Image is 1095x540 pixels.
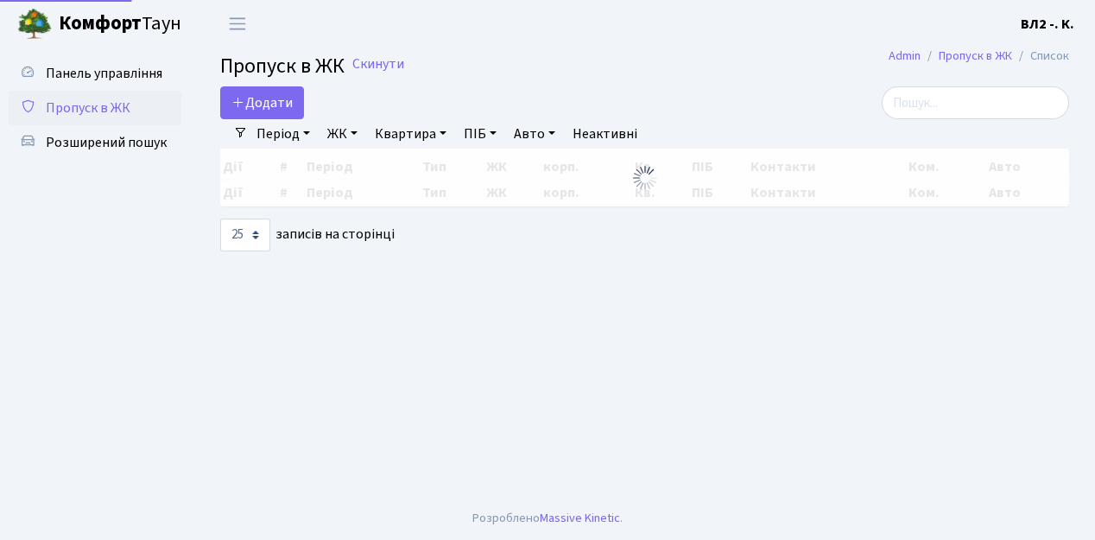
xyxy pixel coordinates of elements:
a: Авто [507,119,562,149]
a: ВЛ2 -. К. [1021,14,1074,35]
b: ВЛ2 -. К. [1021,15,1074,34]
div: Розроблено . [472,509,623,528]
span: Додати [231,93,293,112]
a: Пропуск в ЖК [9,91,181,125]
span: Розширений пошук [46,133,167,152]
button: Переключити навігацію [216,10,259,38]
a: Панель управління [9,56,181,91]
a: Пропуск в ЖК [939,47,1012,65]
a: Квартира [368,119,453,149]
span: Таун [59,10,181,39]
span: Панель управління [46,64,162,83]
li: Список [1012,47,1069,66]
select: записів на сторінці [220,219,270,251]
span: Пропуск в ЖК [220,51,345,81]
b: Комфорт [59,10,142,37]
a: Період [250,119,317,149]
a: Admin [889,47,921,65]
nav: breadcrumb [863,38,1095,74]
a: ЖК [320,119,364,149]
a: Неактивні [566,119,644,149]
a: Розширений пошук [9,125,181,160]
a: Massive Kinetic [540,509,620,527]
span: Пропуск в ЖК [46,98,130,118]
a: ПІБ [457,119,503,149]
img: Обробка... [631,164,659,192]
a: Додати [220,86,304,119]
input: Пошук... [882,86,1069,119]
label: записів на сторінці [220,219,395,251]
a: Скинути [352,56,404,73]
img: logo.png [17,7,52,41]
